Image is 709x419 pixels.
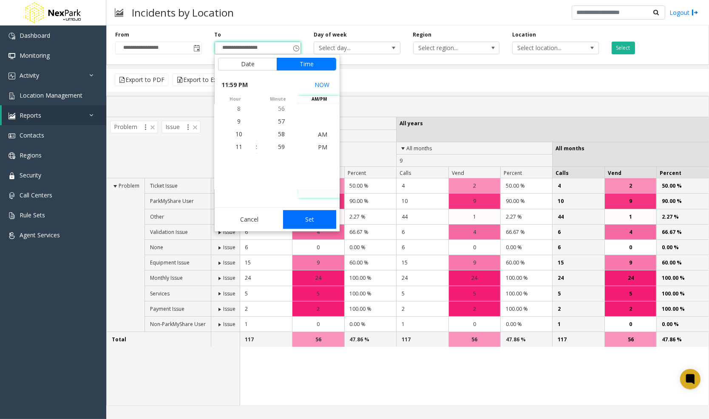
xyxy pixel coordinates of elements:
img: 'icon' [9,232,15,239]
td: 0.00 % [344,240,396,255]
span: 24 [315,274,321,282]
span: Total [112,336,126,343]
span: Payment Issue [150,305,184,312]
button: Select [612,42,635,54]
td: 5 [240,286,292,301]
span: 9 [400,157,403,164]
span: Select day... [314,42,383,54]
img: 'icon' [9,93,15,99]
span: 4 [317,228,320,236]
td: 47.86 % [656,332,709,347]
span: Issue [223,244,235,251]
td: 1 [240,317,292,332]
span: Vend [452,169,464,177]
span: Issue [223,259,235,266]
span: 0 [629,320,632,328]
span: Toggle popup [291,42,301,54]
img: 'icon' [9,132,15,139]
span: Regions [20,151,42,159]
td: 100.00 % [500,270,552,286]
td: 15 [552,255,604,270]
td: 2 [396,301,448,317]
td: 100.00 % [344,286,396,301]
td: 6 [240,240,292,255]
td: 60.00 % [344,255,396,270]
td: 24 [240,270,292,286]
span: Reports [20,111,41,119]
td: 50.00 % [344,178,396,194]
span: 57 [278,117,285,125]
span: Monitoring [20,51,50,59]
td: 0.00 % [656,317,709,332]
span: 9 [629,197,632,205]
span: 24 [628,274,634,282]
span: Call Centers [20,191,52,199]
span: 9 [629,259,632,267]
span: Problem [110,121,158,133]
span: Non-ParkMyShare User [150,321,206,328]
img: pageIcon [115,2,123,23]
span: Vend [608,169,621,177]
td: 4 [396,178,448,194]
img: 'icon' [9,192,15,199]
button: Date tab [218,58,277,70]
span: All months [556,145,585,152]
span: 11 [235,143,242,151]
span: Issue [223,274,235,281]
span: Monthly Issue [150,274,183,281]
label: Location [512,31,536,39]
td: 15 [396,255,448,270]
span: 2 [317,305,320,313]
span: 58 [278,130,285,138]
span: 24 [471,274,477,282]
td: 47.86 % [344,332,396,347]
img: 'icon' [9,73,15,79]
span: Contacts [20,131,44,139]
button: Export to Excel [173,73,228,86]
span: Security [20,171,41,179]
td: 100.00 % [500,301,552,317]
span: Validation Issue [150,228,188,236]
span: 5 [317,290,320,298]
span: Problem [119,182,139,189]
label: To [215,31,221,39]
td: 50.00 % [656,178,709,194]
td: 117 [240,332,292,347]
span: 0 [317,320,320,328]
img: 'icon' [9,53,15,59]
span: 0 [473,320,476,328]
span: 0 [473,243,476,251]
button: Set [283,210,337,229]
td: 5 [396,286,448,301]
span: Select location... [513,42,581,54]
span: Other [150,213,164,220]
td: 24 [396,270,448,286]
span: minute [257,96,298,102]
span: 56 [315,335,321,343]
td: 10 [396,194,448,209]
span: Issue [223,305,235,312]
td: 6 [396,240,448,255]
span: 9 [237,117,241,125]
span: 1 [629,213,632,221]
td: 6 [240,225,292,240]
td: 47.86 % [500,332,552,347]
span: 56 [471,335,477,343]
td: 100.00 % [344,301,396,317]
td: 100.00 % [656,286,709,301]
span: Percent [504,169,522,177]
span: 5 [473,290,476,298]
h3: Incidents by Location [128,2,238,23]
span: AM/PM [298,96,340,102]
img: 'icon' [9,152,15,159]
span: Select region... [414,42,482,54]
span: Calls [400,169,411,177]
span: Issue [223,228,235,236]
span: Location Management [20,91,82,99]
span: hour [215,96,256,102]
span: 56 [628,335,634,343]
td: 117 [552,332,604,347]
span: 2 [473,182,476,190]
td: 6 [552,240,604,255]
span: 4 [629,228,632,236]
